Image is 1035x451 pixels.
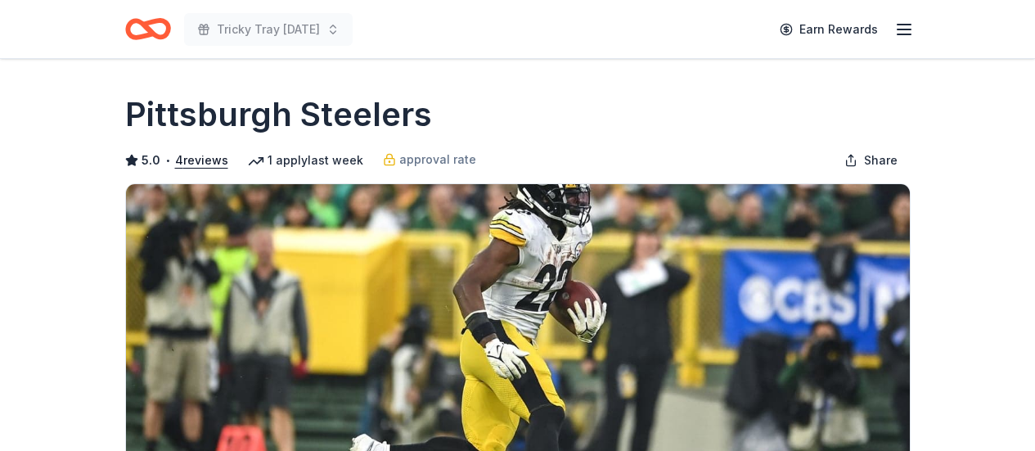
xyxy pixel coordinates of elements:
[125,92,432,138] h1: Pittsburgh Steelers
[399,150,476,169] span: approval rate
[125,10,171,48] a: Home
[184,13,353,46] button: Tricky Tray [DATE]
[864,151,898,170] span: Share
[831,144,911,177] button: Share
[142,151,160,170] span: 5.0
[248,151,363,170] div: 1 apply last week
[217,20,320,39] span: Tricky Tray [DATE]
[770,15,888,44] a: Earn Rewards
[175,151,228,170] button: 4reviews
[383,150,476,169] a: approval rate
[164,154,170,167] span: •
